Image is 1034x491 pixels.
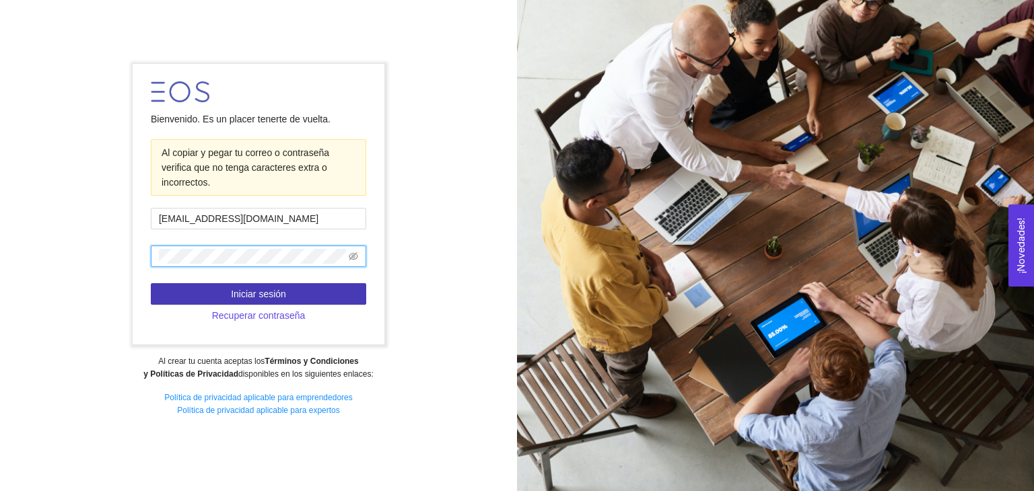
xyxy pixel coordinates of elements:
[164,393,353,402] a: Política de privacidad aplicable para emprendedores
[177,406,339,415] a: Política de privacidad aplicable para expertos
[151,208,366,229] input: Correo electrónico
[151,81,209,102] img: LOGO
[151,305,366,326] button: Recuperar contraseña
[1008,204,1034,287] button: Open Feedback Widget
[151,112,366,126] div: Bienvenido. Es un placer tenerte de vuelta.
[151,310,366,321] a: Recuperar contraseña
[349,252,358,261] span: eye-invisible
[231,287,286,301] span: Iniciar sesión
[143,356,358,379] strong: Términos y Condiciones y Políticas de Privacidad
[162,145,355,190] div: Al copiar y pegar tu correo o contraseña verifica que no tenga caracteres extra o incorrectos.
[151,283,366,305] button: Iniciar sesión
[9,355,508,381] div: Al crear tu cuenta aceptas los disponibles en los siguientes enlaces:
[212,308,306,323] span: Recuperar contraseña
